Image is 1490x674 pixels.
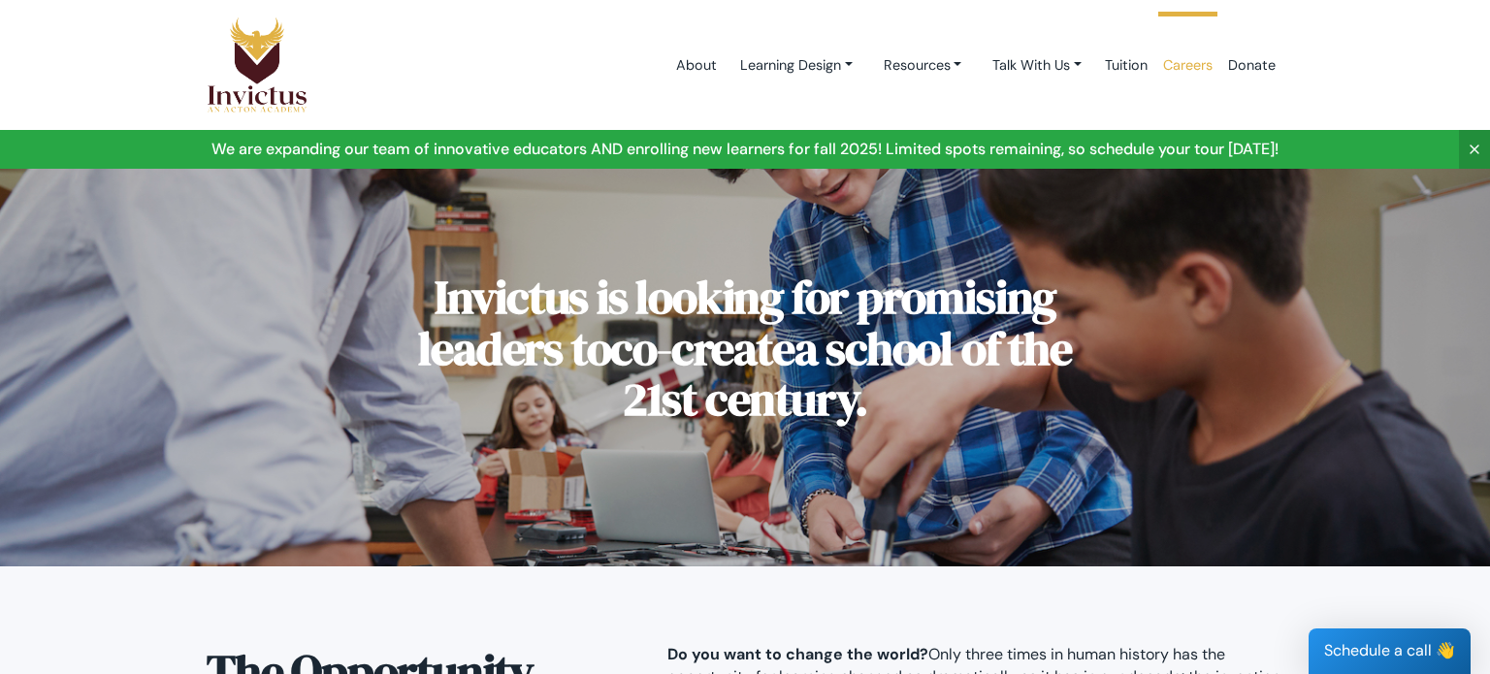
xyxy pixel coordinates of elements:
a: Talk With Us [977,48,1097,83]
a: About [668,24,725,107]
a: Careers [1155,24,1220,107]
a: Tuition [1097,24,1155,107]
a: Resources [868,48,978,83]
a: Learning Design [725,48,868,83]
div: Schedule a call 👋 [1309,628,1471,674]
a: Donate [1220,24,1283,107]
strong: Do you want to change the world? [667,644,928,664]
span: co-create [610,316,794,380]
img: Logo [207,16,308,113]
h1: Invictus is looking for promising leaders to a school of the 21st century. [391,272,1099,425]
